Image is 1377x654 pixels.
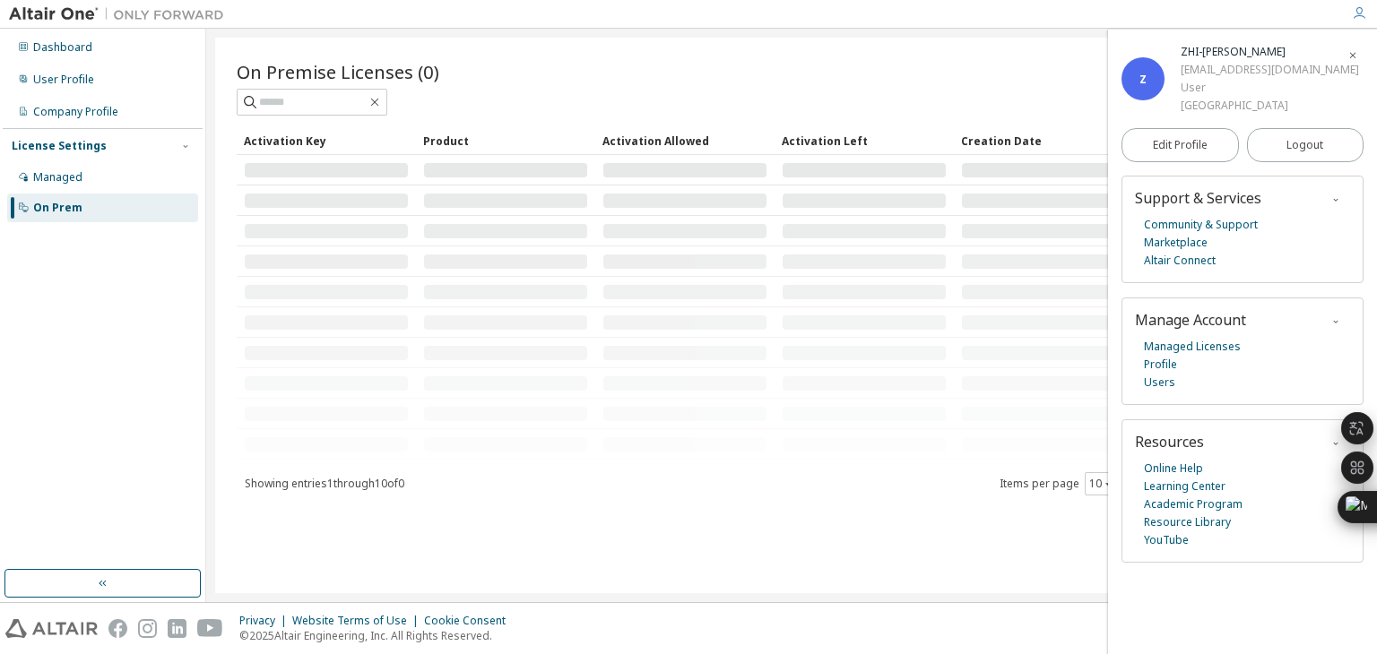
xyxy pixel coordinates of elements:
div: [GEOGRAPHIC_DATA] [1181,97,1359,115]
img: instagram.svg [138,619,157,638]
a: Resource Library [1144,513,1231,531]
div: Activation Allowed [602,126,767,155]
p: © 2025 Altair Engineering, Inc. All Rights Reserved. [239,628,516,643]
a: Online Help [1144,460,1203,478]
div: Website Terms of Use [292,614,424,628]
div: License Settings [12,139,107,153]
div: Dashboard [33,40,92,55]
a: Edit Profile [1122,128,1239,162]
div: User [1181,79,1359,97]
a: Marketplace [1144,234,1208,252]
a: Users [1144,374,1175,392]
img: facebook.svg [108,619,127,638]
a: Profile [1144,356,1177,374]
span: Items per page [1000,472,1118,495]
div: Managed [33,170,82,185]
div: [EMAIL_ADDRESS][DOMAIN_NAME] [1181,61,1359,79]
span: Support & Services [1135,188,1261,208]
div: User Profile [33,73,94,87]
span: On Premise Licenses (0) [237,59,439,84]
div: ZHI-XUN Zhang [1181,43,1359,61]
span: Edit Profile [1153,138,1208,152]
div: Cookie Consent [424,614,516,628]
img: youtube.svg [197,619,223,638]
span: Z [1139,72,1147,87]
span: Logout [1286,136,1323,154]
img: Altair One [9,5,233,23]
span: Manage Account [1135,310,1246,330]
span: Resources [1135,432,1204,452]
button: 10 [1089,477,1113,491]
div: Company Profile [33,105,118,119]
button: Logout [1247,128,1364,162]
div: Activation Left [782,126,947,155]
a: Academic Program [1144,495,1243,513]
a: YouTube [1144,531,1189,549]
div: Creation Date [961,126,1268,155]
img: altair_logo.svg [5,619,98,638]
a: Learning Center [1144,478,1225,495]
a: Altair Connect [1144,252,1216,270]
a: Managed Licenses [1144,338,1241,356]
div: Product [423,126,588,155]
img: linkedin.svg [168,619,186,638]
span: Showing entries 1 through 10 of 0 [245,476,404,491]
div: Privacy [239,614,292,628]
div: Activation Key [244,126,409,155]
div: On Prem [33,201,82,215]
a: Community & Support [1144,216,1258,234]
